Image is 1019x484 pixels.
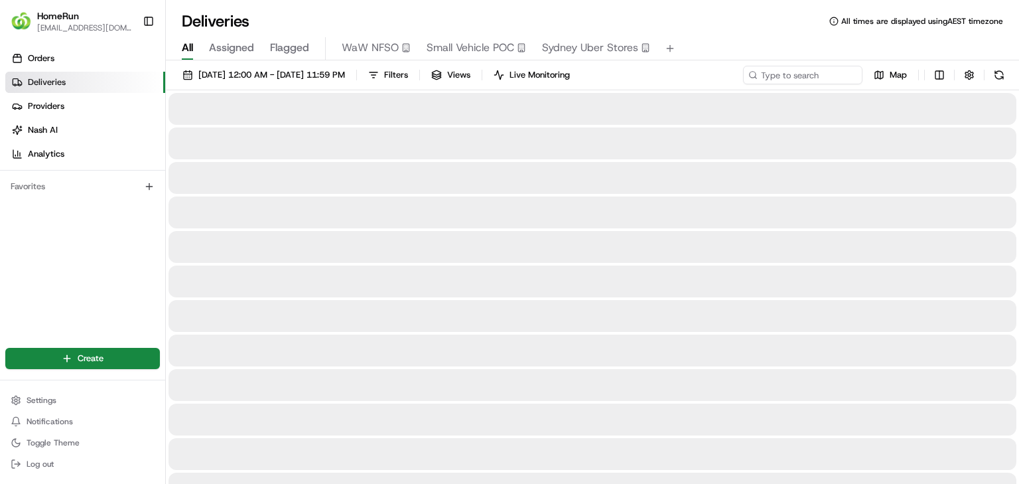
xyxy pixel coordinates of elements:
[890,69,907,81] span: Map
[182,40,193,56] span: All
[743,66,862,84] input: Type to search
[5,348,160,369] button: Create
[270,40,309,56] span: Flagged
[28,52,54,64] span: Orders
[28,100,64,112] span: Providers
[198,69,345,81] span: [DATE] 12:00 AM - [DATE] 11:59 PM
[28,76,66,88] span: Deliveries
[5,391,160,410] button: Settings
[5,48,165,69] a: Orders
[37,9,79,23] button: HomeRun
[176,66,351,84] button: [DATE] 12:00 AM - [DATE] 11:59 PM
[5,143,165,165] a: Analytics
[542,40,638,56] span: Sydney Uber Stores
[868,66,913,84] button: Map
[5,5,137,37] button: HomeRunHomeRun[EMAIL_ADDRESS][DOMAIN_NAME]
[5,96,165,117] a: Providers
[362,66,414,84] button: Filters
[182,11,249,32] h1: Deliveries
[447,69,470,81] span: Views
[384,69,408,81] span: Filters
[27,459,54,469] span: Log out
[5,455,160,473] button: Log out
[209,40,254,56] span: Assigned
[488,66,576,84] button: Live Monitoring
[841,16,1003,27] span: All times are displayed using AEST timezone
[28,124,58,136] span: Nash AI
[5,176,160,197] div: Favorites
[5,72,165,93] a: Deliveries
[425,66,476,84] button: Views
[5,120,165,141] a: Nash AI
[37,23,132,33] button: [EMAIL_ADDRESS][DOMAIN_NAME]
[27,395,56,406] span: Settings
[990,66,1008,84] button: Refresh
[427,40,514,56] span: Small Vehicle POC
[28,148,64,160] span: Analytics
[78,353,103,364] span: Create
[5,412,160,431] button: Notifications
[27,438,80,448] span: Toggle Theme
[5,434,160,452] button: Toggle Theme
[27,416,73,427] span: Notifications
[509,69,570,81] span: Live Monitoring
[342,40,399,56] span: WaW NFSO
[11,11,32,32] img: HomeRun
